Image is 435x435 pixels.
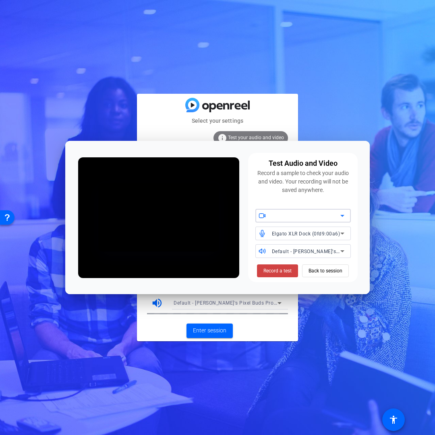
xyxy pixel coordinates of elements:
[253,169,353,194] div: Record a sample to check your audio and video. Your recording will not be saved anywhere.
[228,135,284,140] span: Test your audio and video
[137,116,298,125] mat-card-subtitle: Select your settings
[151,297,163,309] mat-icon: volume_up
[217,133,227,143] mat-icon: info
[272,248,400,254] span: Default - [PERSON_NAME]'s Pixel Buds Pro (Bluetooth)
[269,158,338,169] div: Test Audio and Video
[257,264,298,277] button: Record a test
[263,267,292,274] span: Record a test
[193,326,226,335] span: Enter session
[272,231,340,237] span: Elgato XLR Dock (0fd9:00a6)
[185,98,250,112] img: blue-gradient.svg
[302,264,349,277] button: Back to session
[174,299,301,306] span: Default - [PERSON_NAME]'s Pixel Buds Pro (Bluetooth)
[309,263,342,278] span: Back to session
[389,415,398,425] mat-icon: accessibility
